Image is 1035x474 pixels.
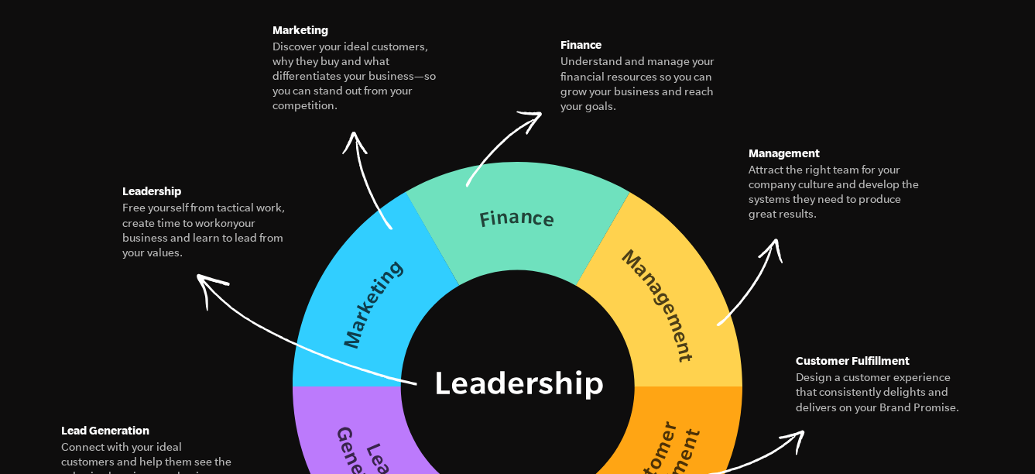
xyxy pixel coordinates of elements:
[221,217,233,229] i: on
[958,400,1035,474] iframe: Chat Widget
[796,370,969,415] figcaption: Design a customer experience that consistently delights and delivers on your Brand Promise.
[749,163,922,222] figcaption: Attract the right team for your company culture and develop the systems they need to produce grea...
[560,54,734,114] figcaption: Understand and manage your financial resources so you can grow your business and reach your goals.
[61,421,235,440] h5: Lead Generation
[272,39,446,114] figcaption: Discover your ideal customers, why they buy and what differentiates your business—so you can stan...
[749,144,922,163] h5: Management
[796,352,969,370] h5: Customer Fulfillment
[122,201,296,260] figcaption: Free yourself from tactical work, create time to work your business and learn to lead from your v...
[122,182,296,201] h5: Leadership
[560,36,734,54] h5: Finance
[272,21,446,39] h5: Marketing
